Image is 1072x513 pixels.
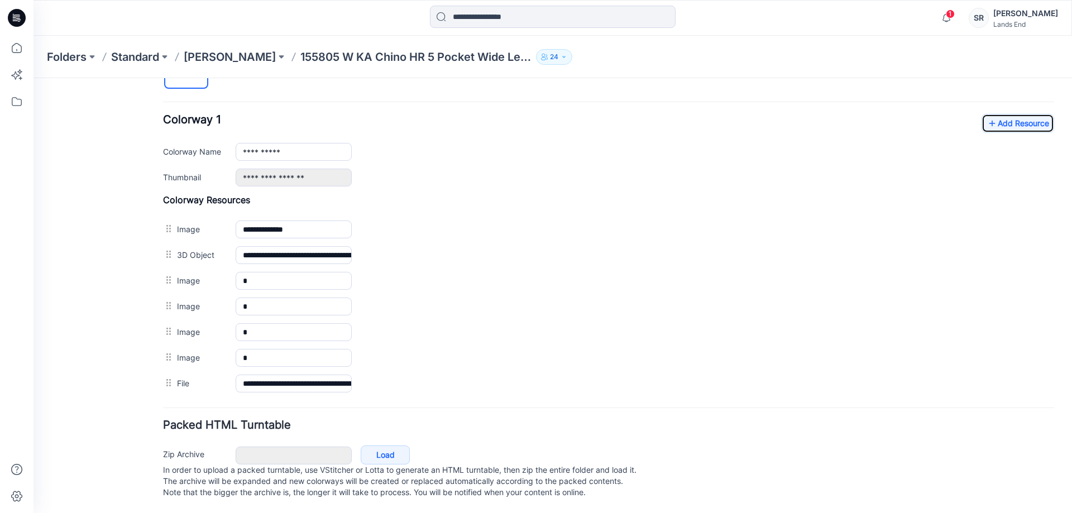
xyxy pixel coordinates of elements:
div: [PERSON_NAME] [993,7,1058,20]
label: File [143,299,191,311]
a: Standard [111,49,159,65]
span: 1 [946,9,955,18]
p: In order to upload a packed turntable, use VStitcher or Lotta to generate an HTML turntable, then... [130,386,1021,420]
p: 24 [550,51,558,63]
p: 155805 W KA Chino HR 5 Pocket Wide Leg Crop Pants [300,49,532,65]
label: Image [143,196,191,208]
label: Image [143,247,191,260]
label: Image [143,145,191,157]
label: Thumbnail [130,93,191,105]
label: Image [143,222,191,234]
iframe: edit-style [33,78,1072,513]
label: 3D Object [143,170,191,183]
h4: Colorway Resources [130,116,1021,127]
label: Image [143,273,191,285]
a: Load [327,367,376,386]
h4: Packed HTML Turntable [130,342,1021,352]
label: Zip Archive [130,370,191,382]
a: Folders [47,49,87,65]
a: [PERSON_NAME] [184,49,276,65]
div: Lands End [993,20,1058,28]
div: SR [969,8,989,28]
button: 24 [536,49,572,65]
